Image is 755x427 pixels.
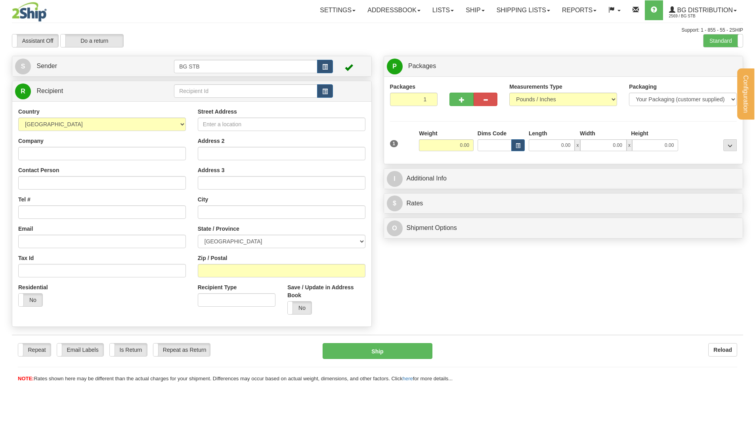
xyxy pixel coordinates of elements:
[387,58,740,74] a: P Packages
[18,108,40,116] label: Country
[629,83,657,91] label: Packaging
[12,375,743,383] div: Rates shown here may be different than the actual charges for your shipment. Differences may occu...
[663,0,743,20] a: BG Distribution 2569 / BG STB
[390,140,398,147] span: 1
[387,220,403,236] span: O
[110,343,147,356] label: Is Return
[15,59,31,74] span: S
[153,343,210,356] label: Repeat as Return
[390,83,416,91] label: Packages
[723,139,737,151] div: ...
[12,27,743,34] div: Support: 1 - 855 - 55 - 2SHIP
[36,87,63,94] span: Recipient
[387,195,403,211] span: $
[18,283,48,291] label: Residential
[460,0,490,20] a: Ship
[15,58,174,74] a: S Sender
[15,83,157,99] a: R Recipient
[669,12,728,20] span: 2569 / BG STB
[15,84,31,99] span: R
[18,225,33,233] label: Email
[174,84,317,98] input: Recipient Id
[478,129,507,137] label: Dims Code
[631,129,648,137] label: Height
[703,34,743,47] label: Standard
[509,83,562,91] label: Measurements Type
[18,254,34,262] label: Tax Id
[361,0,426,20] a: Addressbook
[529,129,547,137] label: Length
[18,166,59,174] label: Contact Person
[708,343,737,357] button: Reload
[323,343,432,359] button: Ship
[419,129,437,137] label: Weight
[287,283,365,299] label: Save / Update in Address Book
[198,195,208,203] label: City
[387,171,403,187] span: I
[12,34,58,47] label: Assistant Off
[198,108,237,116] label: Street Address
[575,139,580,151] span: x
[387,171,740,187] a: IAdditional Info
[387,220,740,236] a: OShipment Options
[18,137,44,145] label: Company
[18,195,31,203] label: Tel #
[288,302,312,314] label: No
[36,63,57,69] span: Sender
[174,60,317,73] input: Sender Id
[198,225,239,233] label: State / Province
[737,173,754,254] iframe: chat widget
[198,283,237,291] label: Recipient Type
[387,59,403,74] span: P
[713,347,732,353] b: Reload
[491,0,556,20] a: Shipping lists
[314,0,361,20] a: Settings
[18,376,34,381] span: NOTE:
[556,0,602,20] a: Reports
[198,137,225,145] label: Address 2
[426,0,460,20] a: Lists
[57,343,103,356] label: Email Labels
[19,294,42,306] label: No
[198,166,225,174] label: Address 3
[403,376,413,381] a: here
[580,129,595,137] label: Width
[198,118,365,131] input: Enter a location
[12,2,47,22] img: logo2569.jpg
[408,63,436,69] span: Packages
[198,254,227,262] label: Zip / Postal
[627,139,632,151] span: x
[387,195,740,212] a: $Rates
[737,68,754,120] button: Configuration
[18,343,51,356] label: Repeat
[675,7,733,13] span: BG Distribution
[61,34,123,47] label: Do a return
